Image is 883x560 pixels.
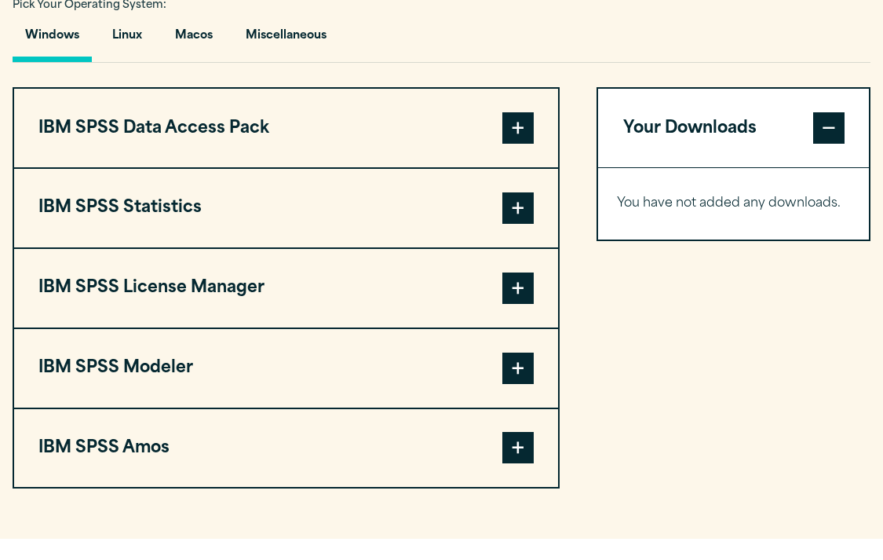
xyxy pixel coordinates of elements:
[14,169,558,247] button: IBM SPSS Statistics
[13,17,92,62] button: Windows
[14,329,558,408] button: IBM SPSS Modeler
[14,409,558,488] button: IBM SPSS Amos
[617,192,850,215] p: You have not added any downloads.
[233,17,339,62] button: Miscellaneous
[14,249,558,328] button: IBM SPSS License Manager
[14,89,558,167] button: IBM SPSS Data Access Pack
[162,17,225,62] button: Macos
[598,167,869,240] div: Your Downloads
[100,17,155,62] button: Linux
[598,89,869,167] button: Your Downloads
